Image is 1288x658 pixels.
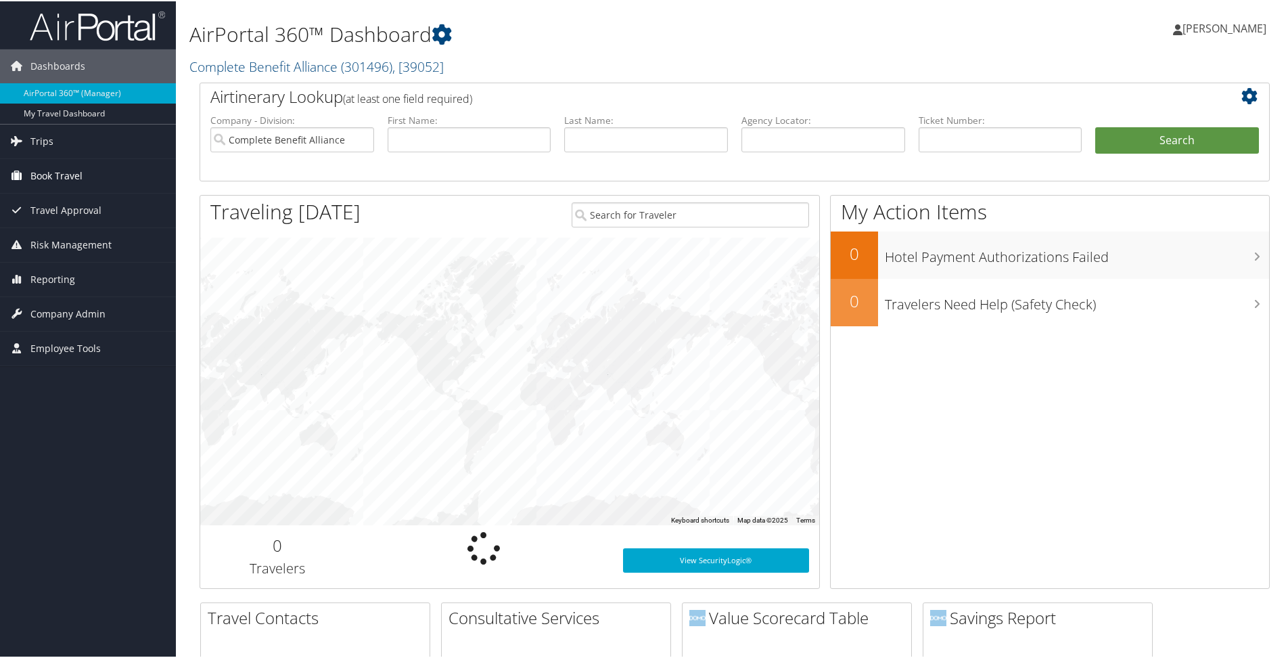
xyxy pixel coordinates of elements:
a: View SecurityLogic® [623,547,809,571]
img: domo-logo.png [930,609,946,625]
label: Last Name: [564,112,728,126]
button: Search [1095,126,1259,153]
span: Dashboards [30,48,85,82]
h2: Travel Contacts [208,605,430,628]
h2: Consultative Services [448,605,670,628]
a: Open this area in Google Maps (opens a new window) [204,506,248,524]
a: 0Travelers Need Help (Safety Check) [831,278,1269,325]
h2: 0 [210,533,345,556]
span: Travel Approval [30,192,101,226]
span: Book Travel [30,158,83,192]
a: Complete Benefit Alliance [189,56,444,74]
input: Search for Traveler [572,201,809,226]
h3: Travelers [210,558,345,577]
label: First Name: [388,112,551,126]
img: Google [204,506,248,524]
button: Keyboard shortcuts [671,514,729,524]
h2: 0 [831,241,878,264]
span: Trips [30,123,53,157]
span: Risk Management [30,227,112,261]
span: , [ 39052 ] [392,56,444,74]
span: Company Admin [30,296,106,330]
label: Company - Division: [210,112,374,126]
span: Reporting [30,261,75,295]
h2: 0 [831,288,878,311]
h1: My Action Items [831,196,1269,225]
a: Terms (opens in new tab) [796,515,815,523]
a: 0Hotel Payment Authorizations Failed [831,230,1269,278]
h3: Hotel Payment Authorizations Failed [885,240,1269,265]
label: Agency Locator: [741,112,905,126]
span: (at least one field required) [343,90,472,105]
img: airportal-logo.png [30,9,165,41]
h3: Travelers Need Help (Safety Check) [885,287,1269,313]
label: Ticket Number: [919,112,1082,126]
img: domo-logo.png [689,609,706,625]
span: ( 301496 ) [341,56,392,74]
span: [PERSON_NAME] [1182,20,1266,35]
h1: Traveling [DATE] [210,196,361,225]
h2: Savings Report [930,605,1152,628]
span: Map data ©2025 [737,515,788,523]
a: [PERSON_NAME] [1173,7,1280,47]
span: Employee Tools [30,330,101,364]
h1: AirPortal 360™ Dashboard [189,19,917,47]
h2: Airtinerary Lookup [210,84,1170,107]
h2: Value Scorecard Table [689,605,911,628]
